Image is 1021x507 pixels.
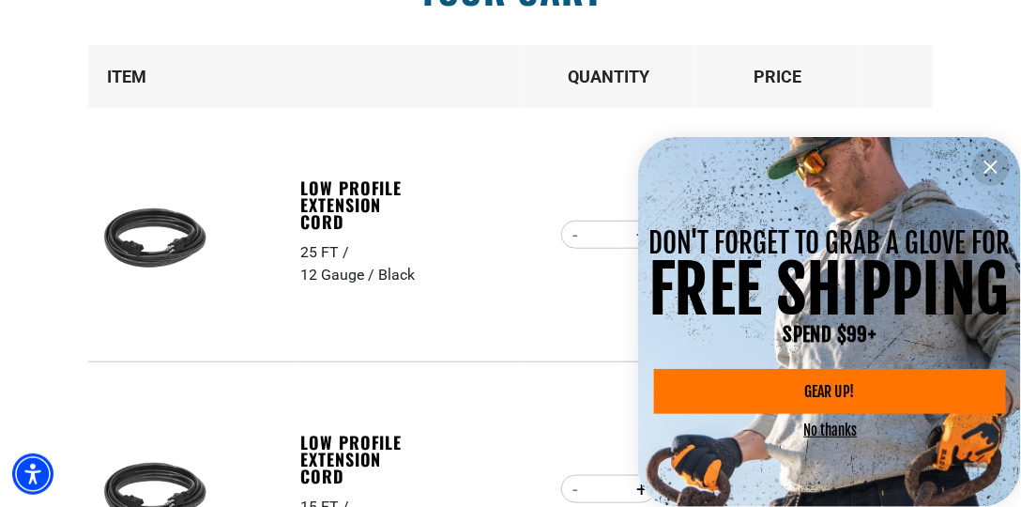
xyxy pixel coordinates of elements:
[590,219,627,251] input: Quantity for Low Profile Extension Cord
[693,45,862,108] th: Price
[12,453,53,495] div: Accessibility Menu
[784,322,876,346] span: SPEND $99+
[300,179,430,230] a: Low Profile Extension Cord
[300,264,378,286] div: 12 Gauge
[649,226,1011,260] span: DON'T FORGET TO GRAB A GLOVE FOR
[525,45,693,108] th: Quantity
[972,148,1010,186] button: Close
[300,434,430,484] a: Low Profile Extension Cord
[88,45,299,108] th: Item
[654,369,1006,414] a: GEAR UP!
[649,250,1009,330] span: FREE SHIPPING
[300,241,353,264] div: 25 FT
[804,422,858,439] button: No thanks
[638,137,1021,507] div: information
[378,264,415,286] div: Black
[96,183,214,301] img: black
[590,473,627,505] input: Quantity for Low Profile Extension Cord
[805,384,855,399] span: GEAR UP!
